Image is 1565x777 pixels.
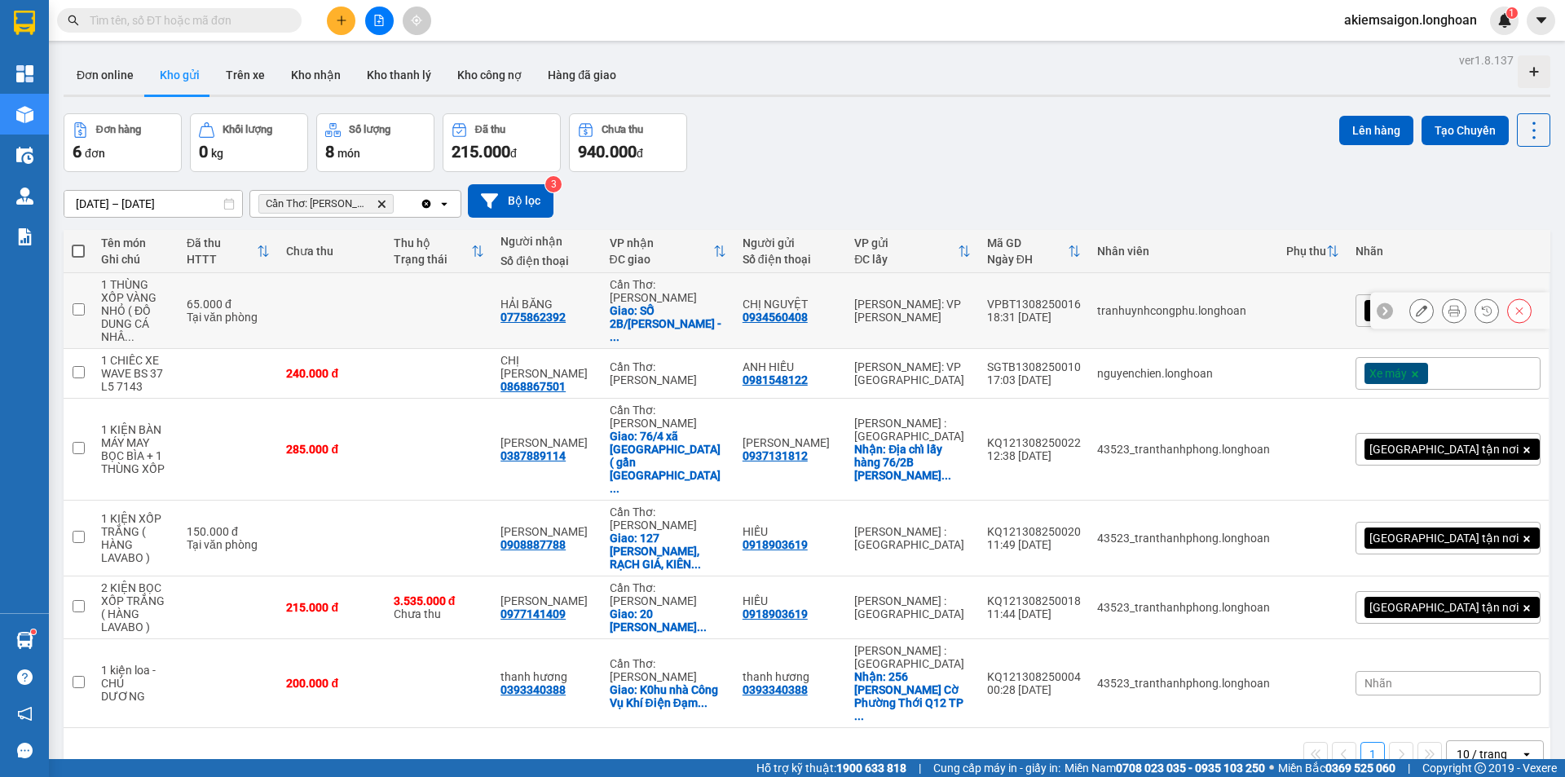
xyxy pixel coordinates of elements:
[147,55,213,95] button: Kho gửi
[1422,116,1509,145] button: Tạo Chuyến
[854,594,970,620] div: [PERSON_NAME] : [GEOGRAPHIC_DATA]
[125,330,134,343] span: ...
[500,354,593,380] div: CHỊ LAN ANH
[854,253,957,266] div: ĐC lấy
[394,236,471,249] div: Thu hộ
[190,113,308,172] button: Khối lượng0kg
[96,124,141,135] div: Đơn hàng
[286,677,377,690] div: 200.000 đ
[16,188,33,205] img: warehouse-icon
[90,11,282,29] input: Tìm tên, số ĐT hoặc mã đơn
[213,55,278,95] button: Trên xe
[610,253,713,266] div: ĐC giao
[337,147,360,160] span: món
[16,147,33,164] img: warehouse-icon
[394,594,484,607] div: 3.535.000 đ
[316,113,434,172] button: Số lượng8món
[987,449,1081,462] div: 12:38 [DATE]
[327,7,355,35] button: plus
[919,759,921,777] span: |
[500,607,566,620] div: 0977141409
[1369,600,1519,615] span: [GEOGRAPHIC_DATA] tận nơi
[101,278,170,343] div: 1 THÙNG XỐP VÀNG NHỎ ( ĐỒ DUNG CÁ NHÂN )
[602,124,643,135] div: Chưa thu
[411,15,422,26] span: aim
[1509,7,1514,19] span: 1
[743,607,808,620] div: 0918903619
[179,230,279,273] th: Toggle SortBy
[743,253,839,266] div: Số điện thoại
[1457,746,1507,762] div: 10 / trang
[933,759,1060,777] span: Cung cấp máy in - giấy in:
[500,311,566,324] div: 0775862392
[1369,303,1519,318] span: [GEOGRAPHIC_DATA] tận nơi
[1339,116,1413,145] button: Lên hàng
[854,417,970,443] div: [PERSON_NAME] : [GEOGRAPHIC_DATA]
[743,311,808,324] div: 0934560408
[1325,762,1395,775] strong: 0369 525 060
[1331,10,1490,30] span: akiemsaigon.longhoan
[1520,748,1533,761] svg: open
[697,620,707,634] span: ...
[500,449,566,462] div: 0387889114
[610,683,726,709] div: Giao: K0hu nhà Công Vụ Khí Điện Đạm Phường 1 cũ ( Nay là phường An Xuyên TP Cà Mau
[1097,532,1270,545] div: 43523_tranthanhphong.longhoan
[199,142,208,161] span: 0
[1534,13,1549,28] span: caret-down
[987,670,1081,683] div: KQ121308250004
[16,228,33,245] img: solution-icon
[278,55,354,95] button: Kho nhận
[1518,55,1550,88] div: Tạo kho hàng mới
[1369,442,1519,457] span: [GEOGRAPHIC_DATA] tận nơi
[1097,304,1270,317] div: tranhuynhcongphu.longhoan
[610,532,726,571] div: Giao: 127 LÂM QUANG KY, RẠCH GIÁ, KIÊN GIANG
[854,644,970,670] div: [PERSON_NAME] : [GEOGRAPHIC_DATA]
[1097,245,1270,258] div: Nhân viên
[14,11,35,35] img: logo-vxr
[854,443,970,482] div: Nhận: Địa chỉ lấy hàng 76/2B Lê văn Chí Linh Trung Thủ Đức
[1527,7,1555,35] button: caret-down
[365,7,394,35] button: file-add
[500,525,593,538] div: TÙNG LÂM
[743,373,808,386] div: 0981548122
[101,423,170,475] div: 1 KIỆN BÀN MÁY MAY BỌC BÌA + 1 THÙNG XỐP
[510,147,517,160] span: đ
[286,601,377,614] div: 215.000 đ
[987,373,1081,386] div: 17:03 [DATE]
[854,709,864,722] span: ...
[500,436,593,449] div: Quỳnh Như
[286,367,377,380] div: 240.000 đ
[610,304,726,343] div: Giao: SỐ 2B/TRƯƠNG VĨNH NGUYÊN - THƯỜNG THẠNH - CÁI RĂNG - CẦN THƠ
[444,55,535,95] button: Kho công nợ
[64,113,182,172] button: Đơn hàng6đơn
[17,706,33,722] span: notification
[602,230,734,273] th: Toggle SortBy
[610,278,726,304] div: Cần Thơ: [PERSON_NAME]
[743,670,839,683] div: thanh hương
[610,607,726,634] div: Giao: 20 ĐƯỜNG HUYỀN TRÂN CÔNG CHÚA, TT KIÊN LƯƠNG, KIÊN GIANG
[187,311,271,324] div: Tại văn phòng
[987,436,1081,449] div: KQ121308250022
[637,147,643,160] span: đ
[394,594,484,620] div: Chưa thu
[743,436,839,449] div: Nguyễn Hoàng
[1065,759,1265,777] span: Miền Nam
[743,683,808,696] div: 0393340388
[854,670,970,722] div: Nhận: 256 Trần Thị Cờ Phường Thới Q12 TP Hồ Chí Minh
[223,124,272,135] div: Khối lượng
[1097,367,1270,380] div: nguyenchien.longhoan
[987,311,1081,324] div: 18:31 [DATE]
[16,106,33,123] img: warehouse-icon
[1278,759,1395,777] span: Miền Bắc
[743,594,839,607] div: HIẾU
[987,607,1081,620] div: 11:44 [DATE]
[1097,677,1270,690] div: 43523_tranthanhphong.longhoan
[85,147,105,160] span: đơn
[854,236,957,249] div: VP gửi
[187,525,271,538] div: 150.000 đ
[743,538,808,551] div: 0918903619
[16,65,33,82] img: dashboard-icon
[979,230,1089,273] th: Toggle SortBy
[1097,443,1270,456] div: 43523_tranthanhphong.longhoan
[854,525,970,551] div: [PERSON_NAME] : [GEOGRAPHIC_DATA]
